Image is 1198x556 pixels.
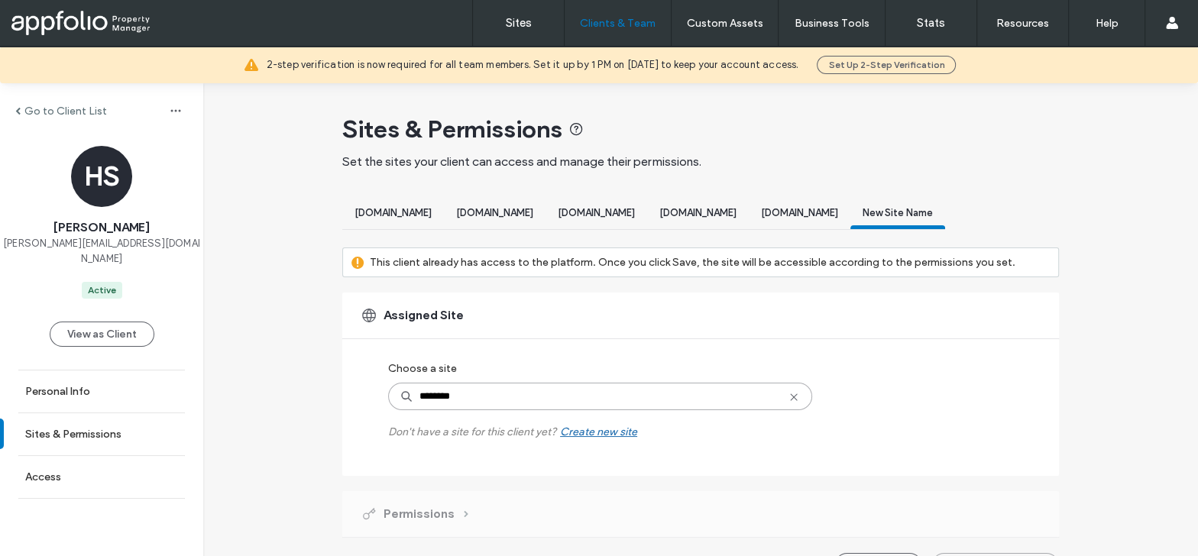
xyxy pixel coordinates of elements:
[355,207,432,218] span: [DOMAIN_NAME]
[456,207,533,218] span: [DOMAIN_NAME]
[560,425,637,438] div: Create new site
[687,17,763,30] label: Custom Assets
[863,207,933,218] span: New Site Name
[659,207,737,218] span: [DOMAIN_NAME]
[558,207,635,218] span: [DOMAIN_NAME]
[996,17,1049,30] label: Resources
[1096,17,1119,30] label: Help
[388,354,457,383] label: Choose a site
[795,17,869,30] label: Business Tools
[35,11,66,24] span: Help
[384,307,464,324] span: Assigned Site
[384,506,455,522] span: Permissions
[342,154,701,169] span: Set the sites your client can access and manage their permissions.
[25,385,90,398] label: Personal Info
[88,283,116,297] div: Active
[370,248,1015,276] label: This client already has access to the platform. Once you click Save, the site will be accessible ...
[24,105,107,118] label: Go to Client List
[71,146,132,207] div: HS
[267,57,799,73] span: 2-step verification is now required for all team members. Set it up by 1 PM on [DATE] to keep you...
[53,219,150,236] span: [PERSON_NAME]
[817,56,956,74] button: Set Up 2-Step Verification
[25,470,61,483] label: Access
[25,428,121,441] label: Sites & Permissions
[506,16,532,30] label: Sites
[761,207,838,218] span: [DOMAIN_NAME]
[388,410,637,438] label: Don't have a site for this client yet?
[342,114,562,144] span: Sites & Permissions
[50,322,154,347] button: View as Client
[580,17,656,30] label: Clients & Team
[917,16,945,30] label: Stats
